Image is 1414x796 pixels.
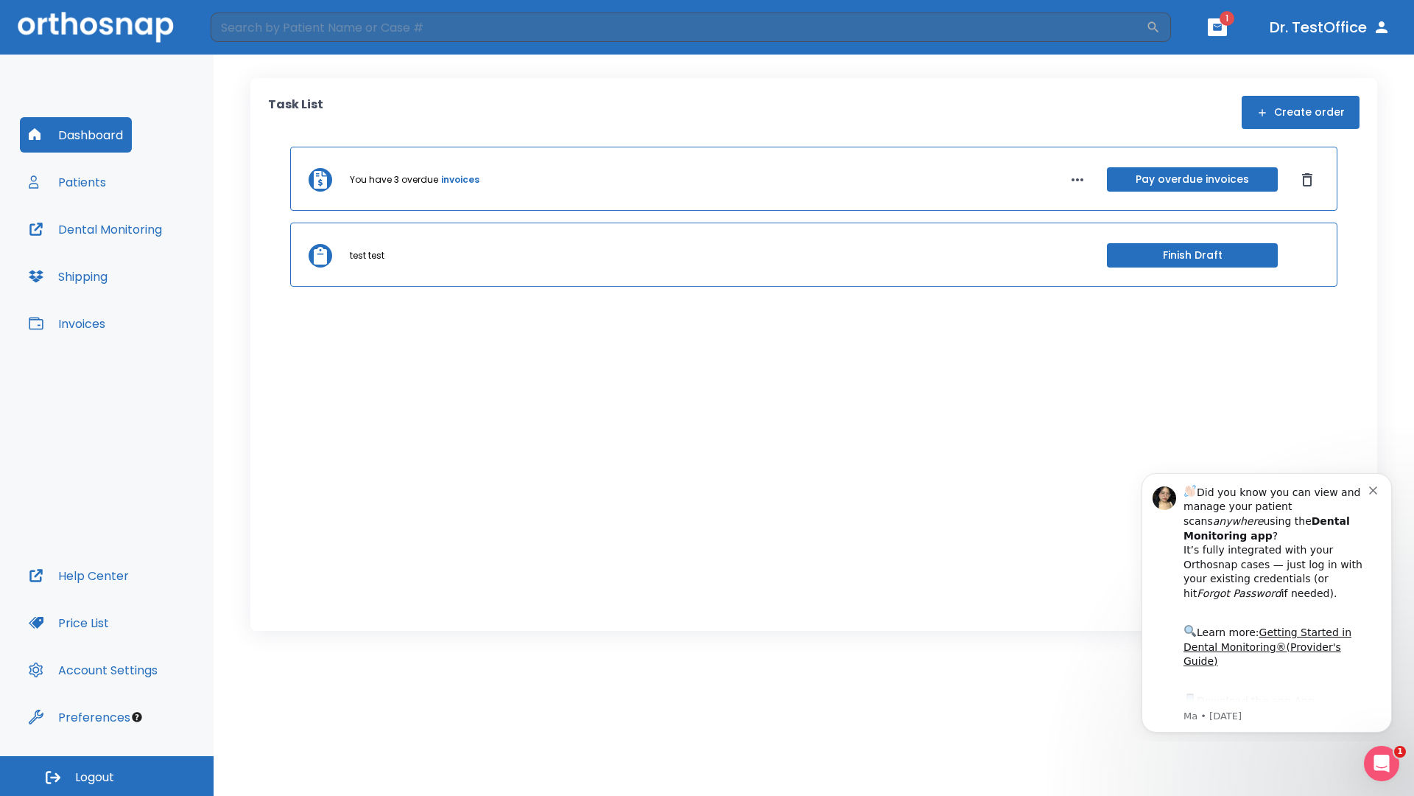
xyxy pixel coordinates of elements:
[1295,168,1319,192] button: Dismiss
[350,173,438,186] p: You have 3 overdue
[268,96,323,129] p: Task List
[64,231,250,307] div: Download the app: | ​ Let us know if you need help getting started!
[1364,746,1399,781] iframe: Intercom live chat
[75,769,114,786] span: Logout
[20,558,138,593] button: Help Center
[20,117,132,153] button: Dashboard
[20,699,139,735] button: Preferences
[18,12,174,42] img: Orthosnap
[64,235,195,262] a: App Store
[20,212,171,247] button: Dental Monitoring
[1107,243,1278,268] button: Finish Draft
[1107,167,1278,192] button: Pay overdue invoices
[250,23,261,35] button: Dismiss notification
[1264,14,1396,41] button: Dr. TestOffice
[20,652,166,688] button: Account Settings
[20,306,114,341] button: Invoices
[130,711,144,724] div: Tooltip anchor
[1119,460,1414,741] iframe: Intercom notifications message
[1242,96,1360,129] button: Create order
[20,259,116,294] button: Shipping
[1394,746,1406,758] span: 1
[64,250,250,263] p: Message from Ma, sent 7w ago
[211,13,1146,42] input: Search by Patient Name or Case #
[1220,11,1234,26] span: 1
[20,164,115,200] button: Patients
[350,249,384,262] p: test test
[20,605,118,640] button: Price List
[441,173,479,186] a: invoices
